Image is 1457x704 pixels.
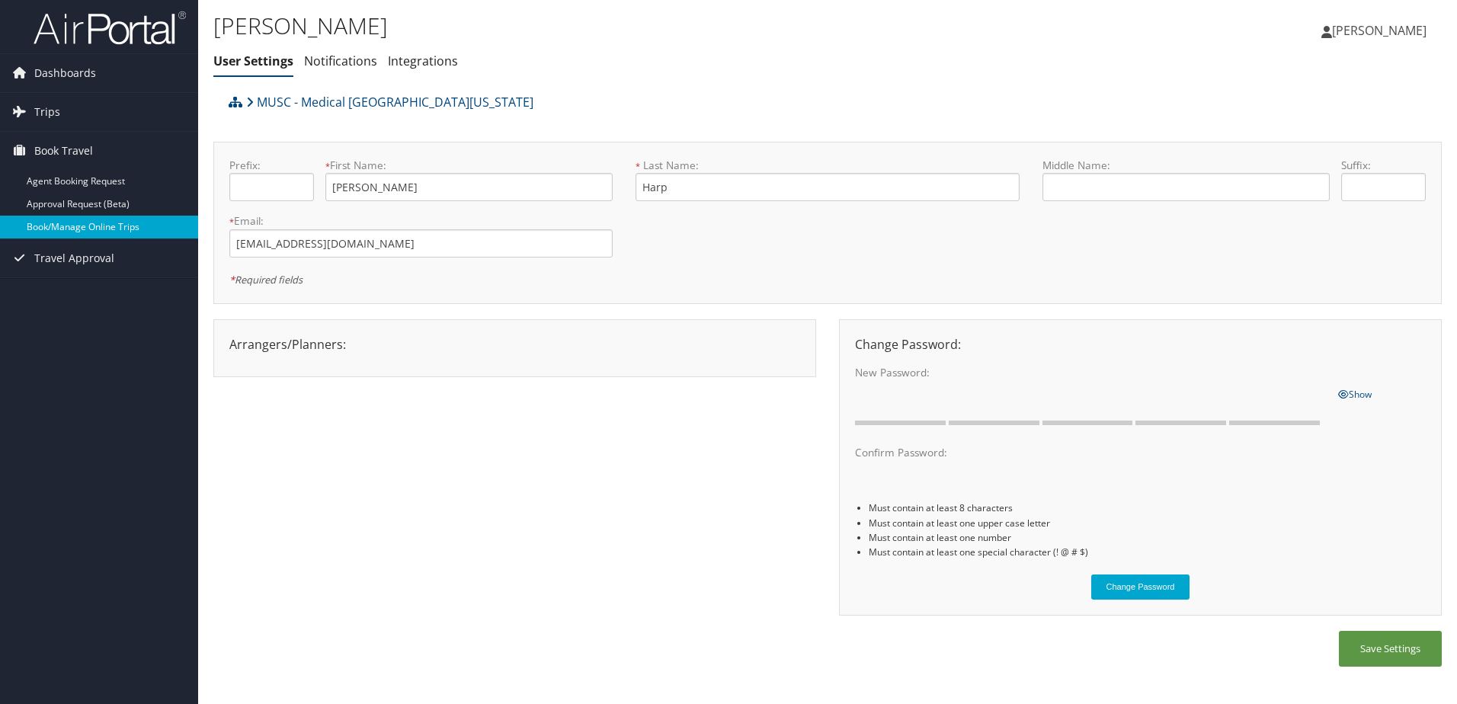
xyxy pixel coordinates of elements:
[1332,22,1427,39] span: [PERSON_NAME]
[34,239,114,277] span: Travel Approval
[34,54,96,92] span: Dashboards
[636,158,1019,173] label: Last Name:
[229,273,303,286] em: Required fields
[869,530,1426,545] li: Must contain at least one number
[869,545,1426,559] li: Must contain at least one special character (! @ # $)
[844,335,1437,354] div: Change Password:
[1339,631,1442,667] button: Save Settings
[34,10,186,46] img: airportal-logo.png
[229,158,314,173] label: Prefix:
[213,53,293,69] a: User Settings
[34,132,93,170] span: Book Travel
[213,10,1033,42] h1: [PERSON_NAME]
[218,335,812,354] div: Arrangers/Planners:
[1091,574,1190,600] button: Change Password
[1338,385,1372,402] a: Show
[1341,158,1426,173] label: Suffix:
[1042,158,1330,173] label: Middle Name:
[869,501,1426,515] li: Must contain at least 8 characters
[304,53,377,69] a: Notifications
[1338,388,1372,401] span: Show
[229,213,613,229] label: Email:
[869,516,1426,530] li: Must contain at least one upper case letter
[855,445,1327,460] label: Confirm Password:
[388,53,458,69] a: Integrations
[325,158,613,173] label: First Name:
[34,93,60,131] span: Trips
[1321,8,1442,53] a: [PERSON_NAME]
[246,87,533,117] a: MUSC - Medical [GEOGRAPHIC_DATA][US_STATE]
[855,365,1327,380] label: New Password:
